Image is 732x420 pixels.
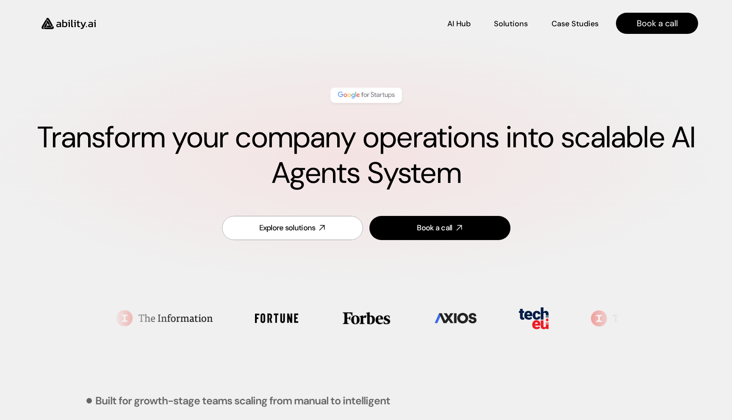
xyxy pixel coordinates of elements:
[95,395,390,406] p: Built for growth-stage teams scaling from manual to intelligent
[551,16,599,31] a: Case Studies
[108,13,698,34] nav: Main navigation
[552,19,599,29] p: Case Studies
[259,223,316,233] div: Explore solutions
[447,16,471,31] a: AI Hub
[616,13,698,34] a: Book a call
[222,216,363,240] a: Explore solutions
[494,16,528,31] a: Solutions
[34,120,698,191] h1: Transform your company operations into scalable AI Agents System
[417,223,452,233] div: Book a call
[369,216,510,240] a: Book a call
[494,19,528,29] p: Solutions
[637,17,678,29] p: Book a call
[447,19,471,29] p: AI Hub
